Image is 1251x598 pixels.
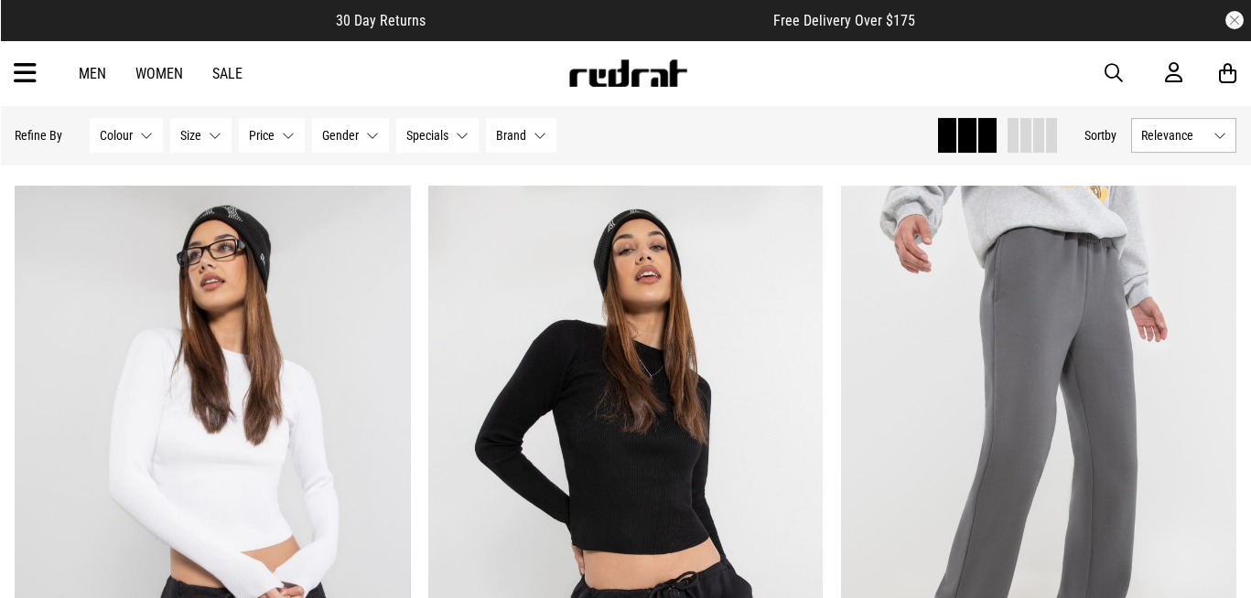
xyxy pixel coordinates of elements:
span: Gender [322,128,359,143]
a: Women [135,65,183,82]
img: Redrat logo [567,59,688,87]
span: Free Delivery Over $175 [773,12,915,29]
button: Brand [486,118,556,153]
span: Price [249,128,275,143]
span: Size [180,128,201,143]
a: Men [79,65,106,82]
button: Colour [90,118,163,153]
button: Open LiveChat chat widget [15,7,70,62]
span: 30 Day Returns [336,12,426,29]
button: Price [239,118,305,153]
p: Refine By [15,128,62,143]
button: Size [170,118,232,153]
a: Sale [212,65,243,82]
button: Gender [312,118,389,153]
button: Relevance [1131,118,1236,153]
span: Relevance [1141,128,1206,143]
span: Brand [496,128,526,143]
button: Sortby [1084,124,1116,146]
span: by [1105,128,1116,143]
iframe: Customer reviews powered by Trustpilot [462,11,737,29]
span: Specials [406,128,448,143]
button: Specials [396,118,479,153]
span: Colour [100,128,133,143]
